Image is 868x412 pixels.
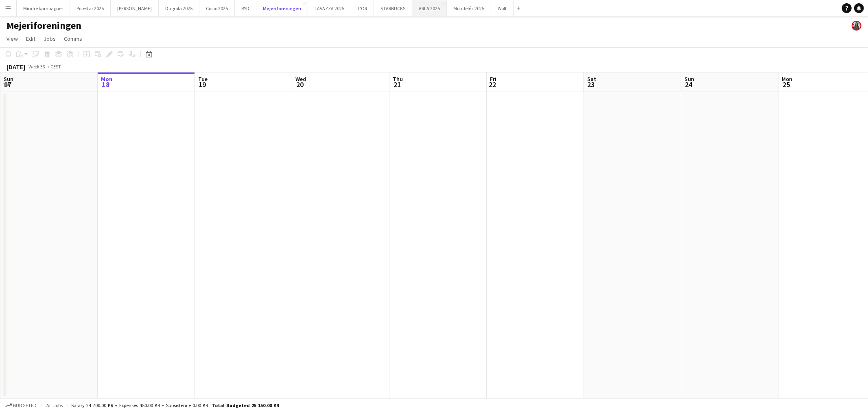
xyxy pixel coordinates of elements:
button: BYD [235,0,256,16]
span: Sun [684,75,694,83]
app-user-avatar: Mia Tidemann [852,21,861,31]
span: Jobs [44,35,56,42]
div: [DATE] [7,63,25,71]
span: Edit [26,35,35,42]
span: Sat [587,75,596,83]
span: Mon [101,75,112,83]
span: Sun [4,75,13,83]
span: 21 [391,80,403,89]
span: Thu [393,75,403,83]
div: Salary 24 700.00 KR + Expenses 450.00 KR + Subsistence 0.00 KR = [71,402,279,408]
span: View [7,35,18,42]
a: View [3,33,21,44]
button: Mejeriforeningen [256,0,308,16]
span: 18 [100,80,112,89]
span: Tue [198,75,208,83]
button: Cocio 2025 [199,0,235,16]
span: Wed [295,75,306,83]
button: L'OR [351,0,374,16]
span: 17 [2,80,13,89]
span: 24 [683,80,694,89]
span: Week 33 [27,64,47,70]
span: Budgeted [13,403,37,408]
span: 20 [294,80,306,89]
button: [PERSON_NAME] [111,0,159,16]
button: ARLA 2025 [412,0,447,16]
button: Wolt [491,0,514,16]
a: Edit [23,33,39,44]
span: 19 [197,80,208,89]
span: 25 [781,80,792,89]
span: 22 [489,80,496,89]
button: Dagrofa 2025 [159,0,199,16]
span: Comms [64,35,82,42]
span: All jobs [45,402,64,408]
a: Jobs [40,33,59,44]
span: Fri [490,75,496,83]
button: LAVAZZA 2025 [308,0,351,16]
span: 23 [586,80,596,89]
button: Mindre kampagner [17,0,70,16]
button: STARBUCKS [374,0,412,16]
button: Budgeted [4,401,38,410]
h1: Mejeriforeningen [7,20,81,32]
div: CEST [50,64,61,70]
span: Mon [782,75,792,83]
button: Polestar 2025 [70,0,111,16]
span: Total Budgeted 25 150.00 KR [212,402,279,408]
button: Mondeléz 2025 [447,0,491,16]
a: Comms [61,33,85,44]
